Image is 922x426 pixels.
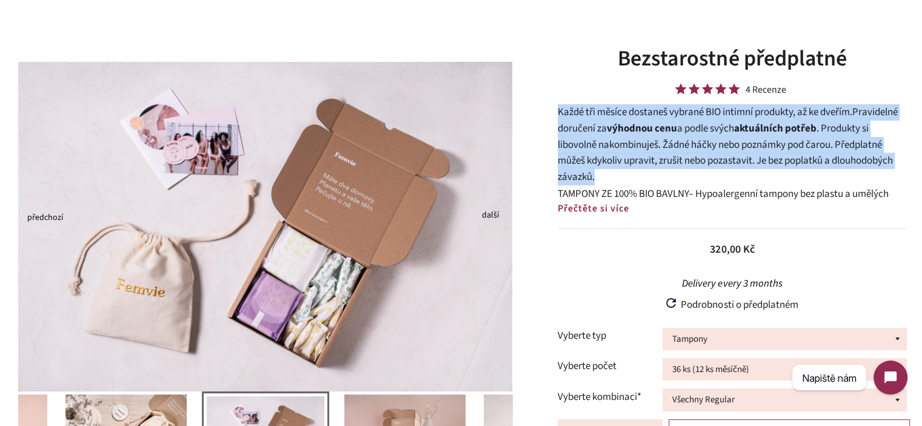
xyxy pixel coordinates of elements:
[817,121,819,136] span: .
[558,202,629,215] span: Přečtěte si více
[482,215,488,218] button: Next
[663,296,801,314] button: Podrobnosti o předplatném
[682,276,782,291] label: Delivery every 3 months
[734,121,817,136] b: aktuálních potřeb
[558,389,663,405] label: Vyberte kombinaci*
[558,328,663,344] label: Vyberte typ
[607,121,677,136] b: výhodnou cenu
[558,105,898,136] span: Pravidelné doručení za
[27,218,33,220] button: Previous
[558,187,689,201] span: TAMPONY ZE 100% BIO BAVLNY
[710,242,754,257] span: 320,00 Kč
[18,62,512,391] img: TER06153_nahled_55e4d994-aa26-4205-95cb-2843203b3a89_800x.jpg
[677,121,734,136] span: a podle svých
[676,298,798,312] span: Podrobnosti o předplatném
[558,44,907,74] h1: Bezstarostné předplatné
[558,187,898,233] span: – Hypoalergenní tampony bez plastu a umělých barviv, vyrobeny pouze z čisté bavlny. Díky 2 veliko...
[558,358,663,374] label: Vyberte počet
[745,85,786,94] div: 4 Recenze
[558,104,907,185] p: Každé tři měsíce dostaneš vybrané BIO intimní produkty, až ke dveřím. Produkty si libovolně nakom...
